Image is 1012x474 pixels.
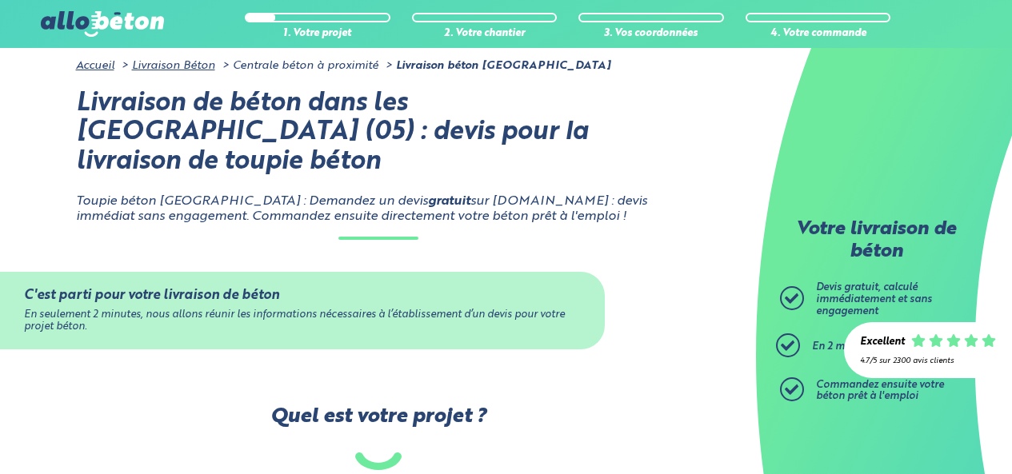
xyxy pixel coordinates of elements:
label: Quel est votre projet ? [30,405,726,470]
div: C'est parti pour votre livraison de béton [24,288,581,303]
div: 1. Votre projet [245,28,390,40]
h1: Livraison de béton dans les [GEOGRAPHIC_DATA] (05) : devis pour la livraison de toupie béton [76,90,681,177]
img: allobéton [41,11,164,37]
li: Livraison béton [GEOGRAPHIC_DATA] [382,59,610,72]
a: Livraison Béton [132,60,215,71]
p: Toupie béton [GEOGRAPHIC_DATA] : Demandez un devis sur [DOMAIN_NAME] : devis immédiat sans engage... [76,194,681,224]
div: 3. Vos coordonnées [578,28,724,40]
div: En seulement 2 minutes, nous allons réunir les informations nécessaires à l’établissement d’un de... [24,309,581,333]
strong: gratuit [428,195,470,208]
a: Accueil [76,60,114,71]
li: Centrale béton à proximité [218,59,378,72]
div: 2. Votre chantier [412,28,558,40]
div: 4. Votre commande [746,28,891,40]
iframe: Help widget launcher [870,412,994,456]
